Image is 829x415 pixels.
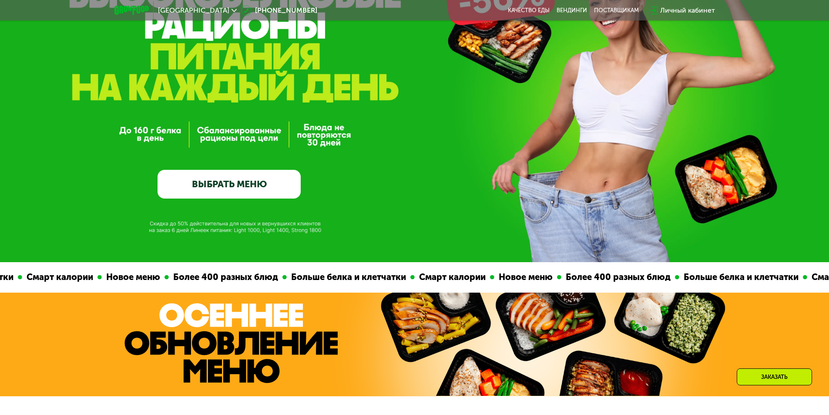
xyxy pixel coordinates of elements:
div: Заказать [737,368,812,385]
div: Новое меню [461,270,524,284]
div: Более 400 разных блюд [136,270,249,284]
div: Новое меню [69,270,131,284]
a: [PHONE_NUMBER] [241,5,317,16]
div: Более 400 разных блюд [528,270,642,284]
a: ВЫБРАТЬ МЕНЮ [158,170,301,199]
span: [GEOGRAPHIC_DATA] [158,7,229,14]
div: Больше белка и клетчатки [254,270,377,284]
a: Вендинги [557,7,587,14]
div: Смарт калории [382,270,457,284]
div: Личный кабинет [660,5,715,16]
div: Больше белка и клетчатки [646,270,770,284]
a: Качество еды [508,7,550,14]
div: поставщикам [594,7,639,14]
